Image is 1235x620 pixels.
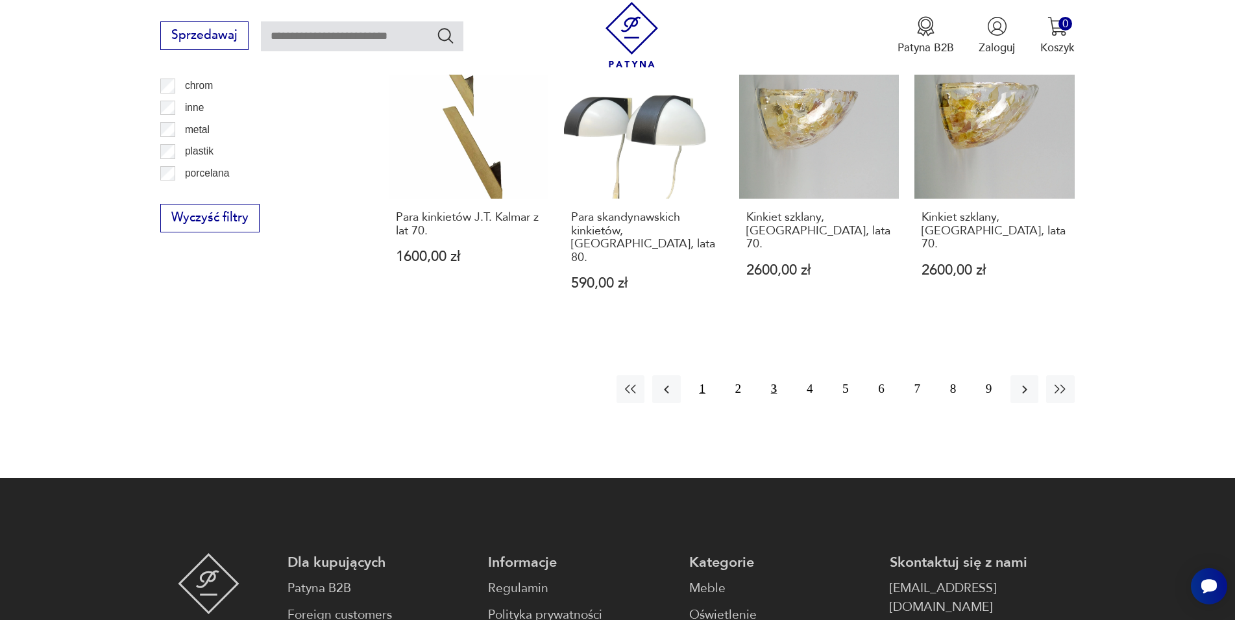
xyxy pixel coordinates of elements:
[939,375,967,403] button: 8
[898,16,954,55] button: Patyna B2B
[160,31,248,42] a: Sprzedawaj
[979,40,1015,55] p: Zaloguj
[922,264,1068,277] p: 2600,00 zł
[890,553,1075,572] p: Skontaktuj się z nami
[436,26,455,45] button: Szukaj
[185,186,217,203] p: porcelit
[746,264,892,277] p: 2600,00 zł
[396,250,542,264] p: 1600,00 zł
[185,165,230,182] p: porcelana
[903,375,931,403] button: 7
[975,375,1003,403] button: 9
[689,375,716,403] button: 1
[898,40,954,55] p: Patyna B2B
[979,16,1015,55] button: Zaloguj
[160,204,259,232] button: Wyczyść filtry
[488,553,673,572] p: Informacje
[898,16,954,55] a: Ikona medaluPatyna B2B
[914,39,1074,321] a: Kinkiet szklany, Włochy, lata 70.Kinkiet szklany, [GEOGRAPHIC_DATA], lata 70.2600,00 zł
[389,39,548,321] a: Para kinkietów J.T. Kalmar z lat 70.Para kinkietów J.T. Kalmar z lat 70.1600,00 zł
[868,375,896,403] button: 6
[916,16,936,36] img: Ikona medalu
[689,553,874,572] p: Kategorie
[599,2,665,68] img: Patyna - sklep z meblami i dekoracjami vintage
[760,375,788,403] button: 3
[739,39,899,321] a: Kinkiet szklany, Włochy, lata 70.Kinkiet szklany, [GEOGRAPHIC_DATA], lata 70.2600,00 zł
[396,211,542,238] h3: Para kinkietów J.T. Kalmar z lat 70.
[796,375,824,403] button: 4
[160,21,248,50] button: Sprzedawaj
[185,143,214,160] p: plastik
[185,99,204,116] p: inne
[571,211,717,264] h3: Para skandynawskich kinkietów, [GEOGRAPHIC_DATA], lata 80.
[831,375,859,403] button: 5
[987,16,1007,36] img: Ikonka użytkownika
[564,39,724,321] a: Para skandynawskich kinkietów, Szwecja, lata 80.Para skandynawskich kinkietów, [GEOGRAPHIC_DATA],...
[185,77,213,94] p: chrom
[922,211,1068,251] h3: Kinkiet szklany, [GEOGRAPHIC_DATA], lata 70.
[890,579,1075,617] a: [EMAIL_ADDRESS][DOMAIN_NAME]
[185,121,210,138] p: metal
[1058,17,1072,31] div: 0
[178,553,239,614] img: Patyna - sklep z meblami i dekoracjami vintage
[571,277,717,290] p: 590,00 zł
[1040,16,1075,55] button: 0Koszyk
[689,579,874,598] a: Meble
[1047,16,1068,36] img: Ikona koszyka
[746,211,892,251] h3: Kinkiet szklany, [GEOGRAPHIC_DATA], lata 70.
[488,579,673,598] a: Regulamin
[287,553,472,572] p: Dla kupujących
[1040,40,1075,55] p: Koszyk
[1191,568,1227,604] iframe: Smartsupp widget button
[724,375,752,403] button: 2
[287,579,472,598] a: Patyna B2B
